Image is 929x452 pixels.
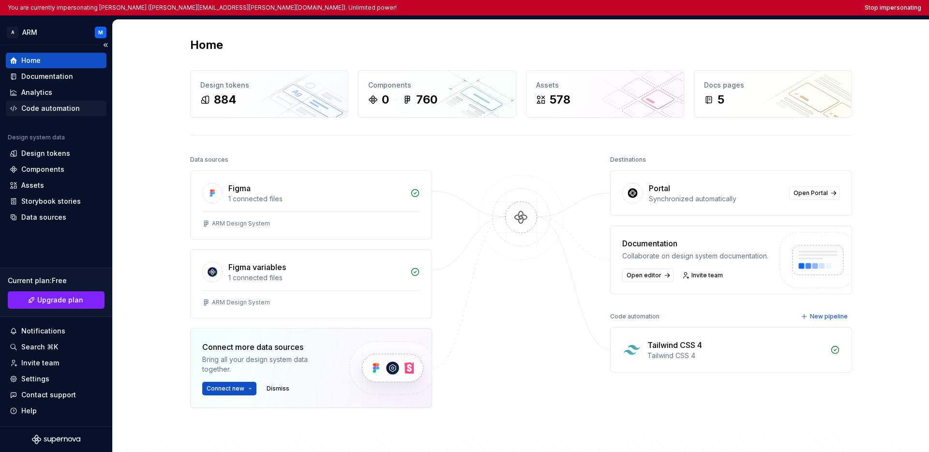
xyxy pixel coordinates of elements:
div: Settings [21,374,49,384]
button: Dismiss [262,382,294,395]
div: Data sources [21,212,66,222]
div: Current plan : Free [8,276,105,286]
div: Figma variables [228,261,286,273]
div: Connect more data sources [202,341,333,353]
div: Code automation [610,310,659,323]
span: Upgrade plan [37,295,83,305]
div: Code automation [21,104,80,113]
p: You are currently impersonating [PERSON_NAME] ([PERSON_NAME][EMAIL_ADDRESS][PERSON_NAME][DOMAIN_N... [8,4,397,12]
a: Storybook stories [6,194,106,209]
div: Tailwind CSS 4 [647,339,702,351]
div: M [98,29,103,36]
svg: Supernova Logo [32,435,80,444]
span: New pipeline [810,313,848,320]
div: 578 [550,92,570,107]
div: Docs pages [704,80,842,90]
a: Design tokens [6,146,106,161]
button: Stop impersonating [865,4,921,12]
button: Connect new [202,382,256,395]
button: Collapse sidebar [99,38,112,52]
div: Tailwind CSS 4 [647,351,824,361]
div: Design tokens [21,149,70,158]
div: Help [21,406,37,416]
div: Components [21,165,64,174]
div: Contact support [21,390,76,400]
span: Dismiss [267,385,289,392]
span: Open editor [627,271,661,279]
div: ARM [22,28,37,37]
div: 5 [718,92,724,107]
div: Assets [21,181,44,190]
div: Search ⌘K [21,342,58,352]
div: Analytics [21,88,52,97]
button: Notifications [6,323,106,339]
h2: Home [190,37,223,53]
div: Portal [649,182,670,194]
div: ARM Design System [212,299,270,306]
a: Open Portal [789,186,840,200]
a: Invite team [679,269,727,282]
div: ARM Design System [212,220,270,227]
div: Components [368,80,506,90]
div: 0 [382,92,389,107]
div: Design tokens [200,80,338,90]
span: Invite team [691,271,723,279]
a: Settings [6,371,106,387]
a: Figma variables1 connected filesARM Design System [190,249,432,318]
a: Design tokens884 [190,70,348,118]
div: Design system data [8,134,65,141]
a: Assets578 [526,70,684,118]
span: Connect new [207,385,244,392]
div: Data sources [190,153,228,166]
div: 1 connected files [228,273,405,283]
div: Destinations [610,153,646,166]
button: Contact support [6,387,106,403]
div: Notifications [21,326,65,336]
div: Figma [228,182,251,194]
a: Open editor [622,269,674,282]
a: Components0760 [358,70,516,118]
a: Data sources [6,210,106,225]
div: Home [21,56,41,65]
a: Invite team [6,355,106,371]
button: New pipeline [798,310,852,323]
div: Documentation [622,238,768,249]
div: Synchronized automatically [649,194,783,204]
div: Collaborate on design system documentation. [622,251,768,261]
a: Figma1 connected filesARM Design System [190,170,432,240]
span: Open Portal [794,189,828,197]
div: 760 [416,92,437,107]
div: A [7,27,18,38]
a: Code automation [6,101,106,116]
button: Search ⌘K [6,339,106,355]
button: Upgrade plan [8,291,105,309]
a: Analytics [6,85,106,100]
button: Help [6,403,106,419]
div: Invite team [21,358,59,368]
div: Storybook stories [21,196,81,206]
div: Documentation [21,72,73,81]
div: 1 connected files [228,194,405,204]
div: Bring all your design system data together. [202,355,333,374]
button: AARMM [2,22,110,43]
a: Home [6,53,106,68]
div: Assets [536,80,674,90]
a: Assets [6,178,106,193]
a: Documentation [6,69,106,84]
div: 884 [214,92,237,107]
a: Docs pages5 [694,70,852,118]
a: Components [6,162,106,177]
